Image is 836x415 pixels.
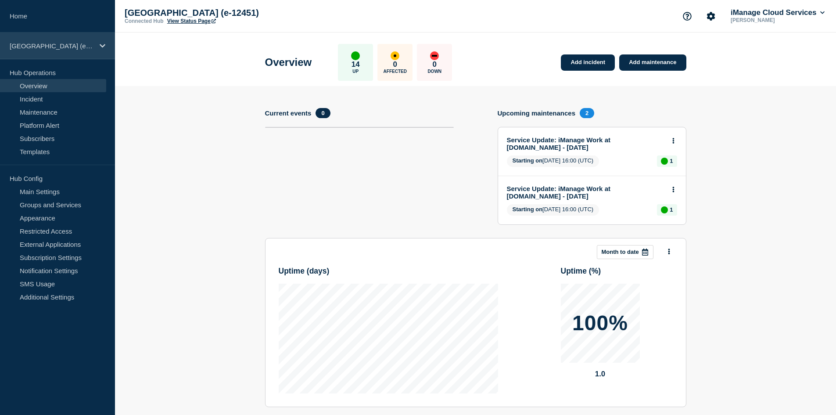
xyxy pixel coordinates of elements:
p: 1 [670,158,673,164]
a: Add incident [561,54,615,71]
p: 100% [572,313,628,334]
span: Starting on [513,157,543,164]
p: 0 [393,60,397,69]
button: Support [678,7,696,25]
a: Add maintenance [619,54,686,71]
div: down [430,51,439,60]
span: 2 [580,108,594,118]
div: up [661,206,668,213]
span: [DATE] 16:00 (UTC) [507,204,599,216]
div: affected [391,51,399,60]
button: iManage Cloud Services [729,8,826,17]
p: Affected [384,69,407,74]
h4: Upcoming maintenances [498,109,576,117]
p: Connected Hub [125,18,164,24]
p: Up [352,69,359,74]
p: [PERSON_NAME] [729,17,820,23]
span: Starting on [513,206,543,213]
span: 0 [316,108,330,118]
p: 1.0 [561,370,640,379]
h1: Overview [265,56,312,69]
div: up [661,158,668,165]
h3: Uptime ( % ) [561,267,601,276]
a: Service Update: iManage Work at [DOMAIN_NAME] - [DATE] [507,185,665,200]
p: Down [427,69,441,74]
p: [GEOGRAPHIC_DATA] (e-12451) [10,42,94,50]
p: [GEOGRAPHIC_DATA] (e-12451) [125,8,300,18]
p: 1 [670,206,673,213]
span: [DATE] 16:00 (UTC) [507,155,599,167]
p: 14 [352,60,360,69]
button: Month to date [597,245,653,259]
a: View Status Page [167,18,216,24]
p: Month to date [602,249,639,255]
a: Service Update: iManage Work at [DOMAIN_NAME] - [DATE] [507,136,665,151]
div: up [351,51,360,60]
h4: Current events [265,109,312,117]
button: Account settings [702,7,720,25]
p: 0 [433,60,437,69]
h3: Uptime ( days ) [279,267,330,276]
